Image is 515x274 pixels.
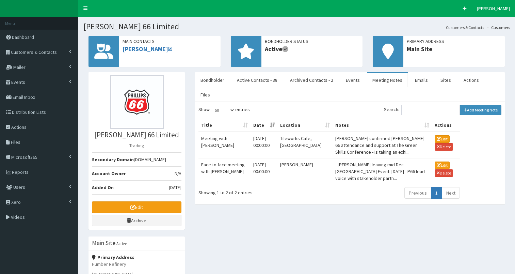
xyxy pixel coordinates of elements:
span: Email Inbox [13,94,35,100]
b: Account Owner [92,170,126,177]
h3: Main Site [92,240,115,246]
a: Add Meeting Note [460,105,502,115]
span: Primary Address [407,38,501,45]
a: Archived Contacts - 2 [285,73,339,87]
span: Events [11,79,25,85]
td: Face to face meeting with [PERSON_NAME] [198,158,251,184]
a: Files [195,88,215,102]
span: Distribution Lists [12,109,46,115]
a: Previous [404,187,431,199]
span: Xero [11,199,21,205]
span: Users [13,184,25,190]
span: Files [11,139,20,145]
div: Showing 1 to 2 of 2 entries [198,186,302,196]
a: 1 [431,187,442,199]
a: Bondholder [195,73,230,87]
li: Customers [485,25,510,30]
span: Main Contacts [123,38,217,45]
td: Meeting with [PERSON_NAME] [198,132,251,158]
button: Edit [435,135,450,143]
span: [DATE] [169,184,181,191]
a: Archive [92,215,181,226]
button: Delete [435,143,453,151]
span: Reports [12,169,29,175]
strong: Primary Address [92,254,134,260]
span: Dashboard [12,34,34,40]
td: Tileworks Cafe, [GEOGRAPHIC_DATA] [277,132,333,158]
h3: [PERSON_NAME] 66 Limited [92,131,181,139]
span: Active [265,45,359,54]
small: Active [116,241,127,246]
th: Title: activate to sort column ascending [198,119,251,132]
span: Microsoft365 [11,154,37,160]
a: Sites [435,73,456,87]
a: Meeting Notes [367,73,408,87]
li: [DOMAIN_NAME] [92,152,181,167]
span: Bondholder Status [265,38,359,45]
a: Next [442,187,460,199]
button: Delete [435,169,453,177]
h1: [PERSON_NAME] 66 Limited [83,22,510,31]
span: Customers & Contacts [11,49,57,55]
button: Edit [435,162,450,169]
span: N/A [175,170,181,177]
td: - [PERSON_NAME] leaving mid Dec - [GEOGRAPHIC_DATA] Event: [DATE] - P66 lead voice with stakehold... [333,158,432,184]
a: Customers & Contacts [446,25,484,30]
span: Videos [11,214,25,220]
p: Humber Refinery [92,261,181,268]
th: Location: activate to sort column ascending [277,119,333,132]
td: [PERSON_NAME] confirmed [PERSON_NAME] 66 attendance and support at The Green Skills Conference - ... [333,132,432,158]
th: Date: activate to sort column ascending [251,119,277,132]
span: Main Site [407,45,501,54]
a: Edit [92,201,181,213]
p: Trading [92,142,181,149]
td: [PERSON_NAME] [277,158,333,184]
span: [PERSON_NAME] [477,5,510,12]
label: Show entries [198,105,250,115]
th: Actions [432,119,460,132]
input: Search: [401,105,460,115]
select: Showentries [210,105,235,115]
a: Events [340,73,365,87]
a: Active Contacts - 38 [231,73,283,87]
b: Added On [92,184,114,191]
span: Actions [11,124,27,130]
a: Emails [409,73,433,87]
span: Mailer [13,64,26,70]
th: Notes: activate to sort column ascending [333,119,432,132]
a: Actions [458,73,484,87]
b: Secondary Domain [92,156,134,163]
td: [DATE] 00:00:00 [251,158,277,184]
label: Search: [384,105,460,115]
td: [DATE] 00:00:00 [251,132,277,158]
a: [PERSON_NAME] [123,45,172,53]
